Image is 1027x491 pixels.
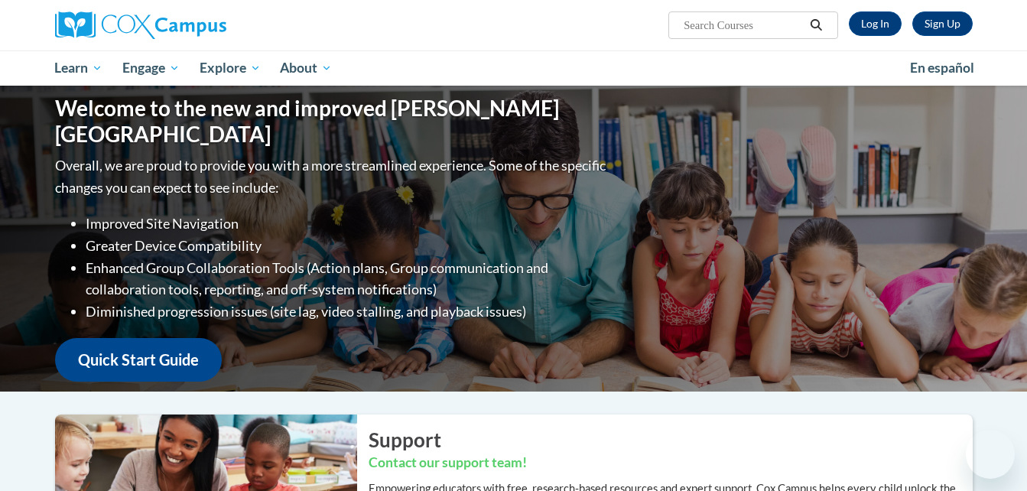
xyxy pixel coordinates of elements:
span: En español [910,60,974,76]
li: Greater Device Compatibility [86,235,609,257]
span: Learn [54,59,102,77]
li: Enhanced Group Collaboration Tools (Action plans, Group communication and collaboration tools, re... [86,257,609,301]
a: About [270,50,342,86]
h2: Support [369,426,973,454]
li: Improved Site Navigation [86,213,609,235]
a: Log In [849,11,902,36]
a: Quick Start Guide [55,338,222,382]
a: Cox Campus [55,11,346,39]
span: About [280,59,332,77]
p: Overall, we are proud to provide you with a more streamlined experience. Some of the specific cha... [55,154,609,199]
h3: Contact our support team! [369,454,973,473]
a: En español [900,52,984,84]
span: Engage [122,59,180,77]
a: Explore [190,50,271,86]
a: Learn [45,50,113,86]
span: Explore [200,59,261,77]
a: Engage [112,50,190,86]
h1: Welcome to the new and improved [PERSON_NAME][GEOGRAPHIC_DATA] [55,96,609,147]
a: Register [912,11,973,36]
iframe: Button to launch messaging window [966,430,1015,479]
li: Diminished progression issues (site lag, video stalling, and playback issues) [86,301,609,323]
div: Main menu [32,50,996,86]
button: Search [804,16,827,34]
img: Cox Campus [55,11,226,39]
input: Search Courses [682,16,804,34]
